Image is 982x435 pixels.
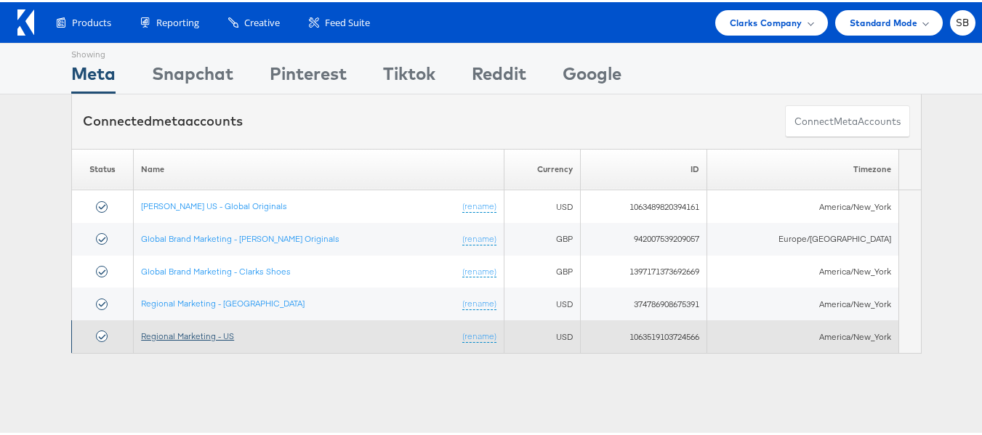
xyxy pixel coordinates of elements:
a: Regional Marketing - US [141,328,234,339]
a: Global Brand Marketing - [PERSON_NAME] Originals [141,231,339,242]
a: (rename) [462,264,496,276]
span: meta [834,113,858,126]
div: Showing [71,41,116,59]
td: 1063489820394161 [580,188,707,221]
a: (rename) [462,296,496,308]
td: USD [504,188,580,221]
div: Pinterest [270,59,347,92]
div: Tiktok [383,59,435,92]
th: Currency [504,147,580,188]
div: Connected accounts [83,110,243,129]
div: Reddit [472,59,526,92]
span: Standard Mode [850,13,917,28]
td: 1397171373692669 [580,253,707,286]
td: America/New_York [707,188,898,221]
th: Name [134,147,504,188]
a: (rename) [462,328,496,341]
span: meta [152,110,185,127]
span: SB [956,16,970,25]
td: USD [504,318,580,351]
td: USD [504,285,580,318]
th: ID [580,147,707,188]
button: ConnectmetaAccounts [785,103,910,136]
th: Timezone [707,147,898,188]
td: 374786908675391 [580,285,707,318]
span: Clarks Company [730,13,802,28]
a: Global Brand Marketing - Clarks Shoes [141,264,291,275]
a: [PERSON_NAME] US - Global Originals [141,198,287,209]
a: Regional Marketing - [GEOGRAPHIC_DATA] [141,296,305,306]
td: Europe/[GEOGRAPHIC_DATA] [707,221,898,253]
td: America/New_York [707,253,898,286]
span: Creative [244,14,280,28]
td: 1063519103724566 [580,318,707,351]
th: Status [72,147,134,188]
td: GBP [504,221,580,253]
td: GBP [504,253,580,286]
td: America/New_York [707,285,898,318]
div: Snapchat [152,59,233,92]
span: Reporting [156,14,199,28]
td: 942007539209057 [580,221,707,253]
div: Google [563,59,621,92]
div: Meta [71,59,116,92]
a: (rename) [462,231,496,243]
a: (rename) [462,198,496,211]
td: America/New_York [707,318,898,351]
span: Feed Suite [325,14,370,28]
span: Products [72,14,111,28]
